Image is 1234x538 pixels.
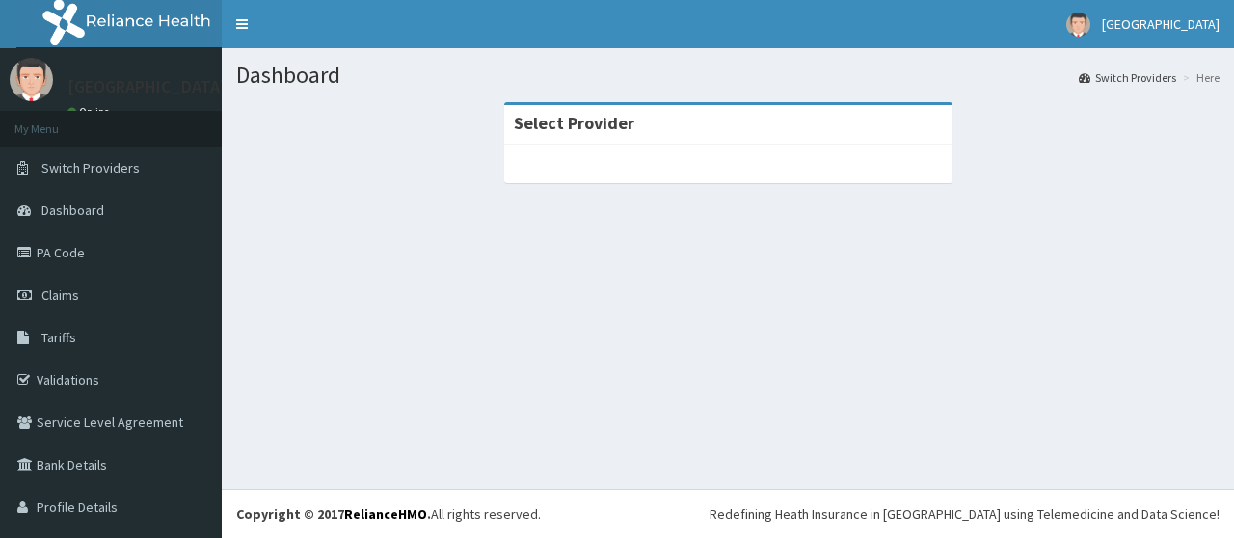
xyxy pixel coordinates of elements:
[222,489,1234,538] footer: All rights reserved.
[344,505,427,523] a: RelianceHMO
[1178,69,1220,86] li: Here
[41,159,140,176] span: Switch Providers
[1079,69,1176,86] a: Switch Providers
[41,286,79,304] span: Claims
[10,58,53,101] img: User Image
[41,329,76,346] span: Tariffs
[1102,15,1220,33] span: [GEOGRAPHIC_DATA]
[41,202,104,219] span: Dashboard
[236,63,1220,88] h1: Dashboard
[514,112,634,134] strong: Select Provider
[1066,13,1090,37] img: User Image
[710,504,1220,524] div: Redefining Heath Insurance in [GEOGRAPHIC_DATA] using Telemedicine and Data Science!
[67,105,114,119] a: Online
[236,505,431,523] strong: Copyright © 2017 .
[67,78,227,95] p: [GEOGRAPHIC_DATA]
